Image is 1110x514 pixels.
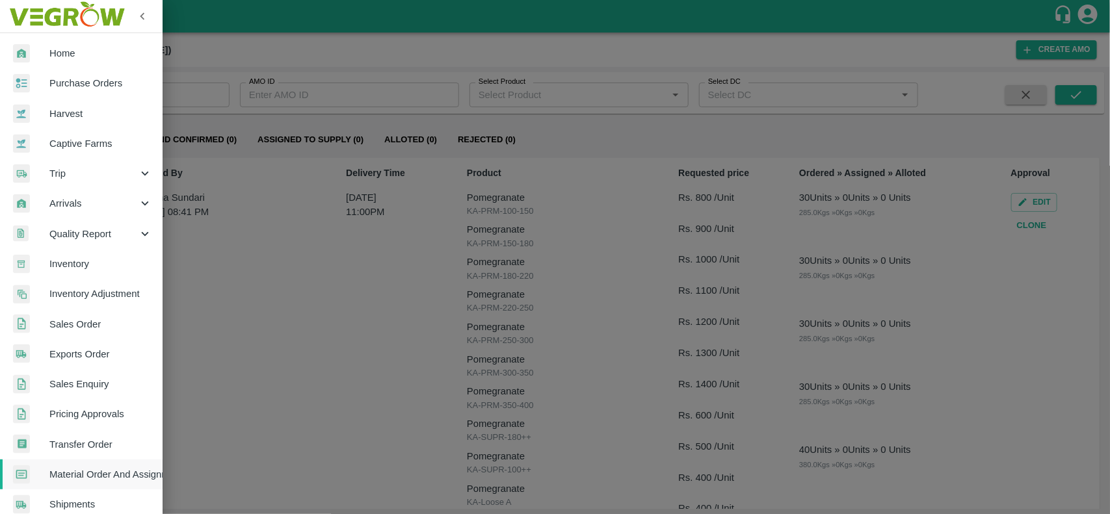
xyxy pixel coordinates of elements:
span: Inventory Adjustment [49,287,152,301]
img: shipments [13,495,30,514]
img: sales [13,405,30,424]
span: Sales Enquiry [49,377,152,391]
img: whInventory [13,255,30,274]
img: centralMaterial [13,465,30,484]
img: whArrival [13,44,30,63]
span: Transfer Order [49,437,152,452]
span: Captive Farms [49,136,152,151]
img: delivery [13,164,30,183]
img: sales [13,375,30,394]
span: Purchase Orders [49,76,152,90]
span: Home [49,46,152,60]
span: Shipments [49,497,152,511]
img: sales [13,315,30,333]
span: Inventory [49,257,152,271]
span: Quality Report [49,227,138,241]
span: Sales Order [49,317,152,331]
span: Arrivals [49,196,138,211]
img: inventory [13,285,30,303]
img: whArrival [13,194,30,213]
span: Exports Order [49,347,152,361]
span: Harvest [49,107,152,121]
img: reciept [13,74,30,93]
img: harvest [13,104,30,123]
span: Trip [49,166,138,181]
span: Pricing Approvals [49,407,152,421]
img: shipments [13,344,30,363]
img: whTransfer [13,435,30,454]
span: Material Order And Assignment [49,467,152,482]
img: qualityReport [13,225,29,242]
img: harvest [13,134,30,153]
